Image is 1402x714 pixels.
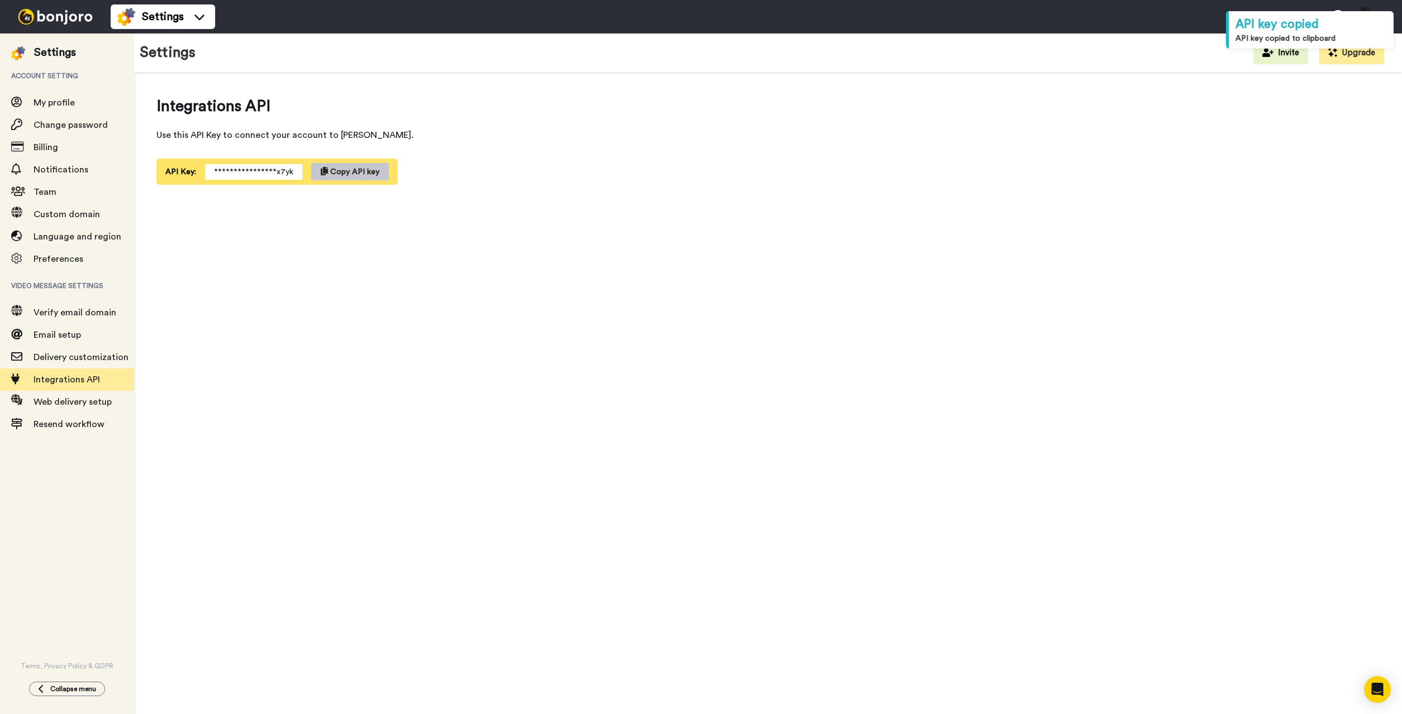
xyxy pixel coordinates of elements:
div: Open Intercom Messenger [1364,676,1391,703]
span: Billing [34,143,58,152]
span: My profile [34,98,75,107]
span: Notifications [34,165,88,174]
h1: Settings [140,45,196,61]
span: Change password [34,121,108,130]
span: Collapse menu [50,684,96,693]
span: Settings [142,9,184,25]
span: Web delivery setup [34,397,112,406]
span: API Key: [165,166,196,178]
span: Resend workflow [34,420,104,429]
button: Upgrade [1319,42,1384,64]
div: API key copied [1235,16,1387,33]
div: Settings [34,45,76,60]
span: Integrations API [156,95,771,117]
img: bj-logo-header-white.svg [13,9,97,25]
div: API key copied to clipboard [1235,33,1387,44]
span: Language and region [34,232,121,241]
span: Integrations API [34,375,100,384]
button: Invite [1253,42,1308,64]
button: Collapse menu [29,682,105,696]
span: Verify email domain [34,308,116,317]
span: Delivery customization [34,353,129,362]
span: Email setup [34,330,81,339]
span: Use this API Key to connect your account to [PERSON_NAME]. [156,128,771,142]
span: Preferences [34,255,83,263]
span: Copy API key [330,168,379,176]
button: Copy API key [311,163,389,180]
span: Team [34,188,56,197]
img: settings-colored.svg [117,8,135,26]
img: settings-colored.svg [11,46,25,60]
span: Custom domain [34,210,100,219]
